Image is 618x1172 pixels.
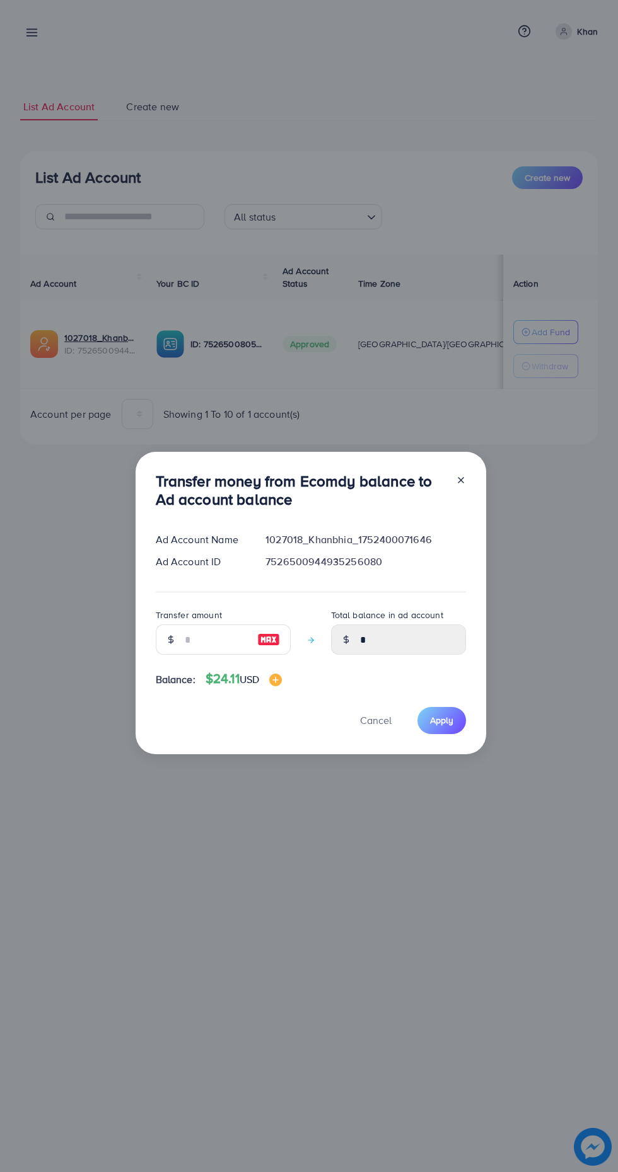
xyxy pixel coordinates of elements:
[269,674,282,686] img: image
[257,632,280,647] img: image
[255,532,475,547] div: 1027018_Khanbhia_1752400071646
[146,554,256,569] div: Ad Account ID
[331,609,443,621] label: Total balance in ad account
[156,472,446,508] h3: Transfer money from Ecomdy balance to Ad account balance
[430,714,453,727] span: Apply
[417,707,466,734] button: Apply
[156,609,222,621] label: Transfer amount
[344,707,407,734] button: Cancel
[206,671,282,687] h4: $24.11
[146,532,256,547] div: Ad Account Name
[255,554,475,569] div: 7526500944935256080
[360,713,392,727] span: Cancel
[240,672,259,686] span: USD
[156,672,195,687] span: Balance:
